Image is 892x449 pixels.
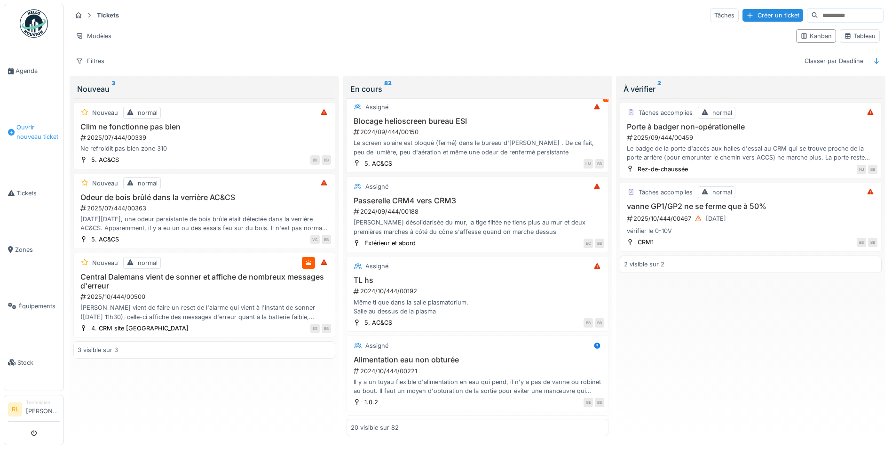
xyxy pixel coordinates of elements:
[350,83,605,95] div: En cours
[351,138,604,156] div: Le screen solaire est bloqué (fermé) dans le bureau d'[PERSON_NAME] . De ce fait, peu de lumière,...
[78,193,331,202] h3: Odeur de bois brûlé dans la verrière AC&CS
[595,318,604,328] div: BB
[857,165,866,174] div: NJ
[364,398,378,407] div: 1.0.2
[91,235,119,244] div: 5. AC&CS
[78,345,118,354] div: 3 visible sur 3
[92,108,118,117] div: Nouveau
[712,108,732,117] div: normal
[706,214,726,223] div: [DATE]
[91,155,119,164] div: 5. AC&CS
[8,402,22,417] li: RL
[364,318,392,327] div: 5. AC&CS
[4,43,63,99] a: Agenda
[638,165,688,174] div: Rez-de-chaussée
[310,235,320,244] div: VC
[710,8,739,22] div: Tâches
[20,9,48,38] img: Badge_color-CXgf-gQk.svg
[351,377,604,395] div: Il y a un tuyau flexible d'alimentation en eau qui pend, il n'y a pas de vanne ou robinet au bout...
[4,334,63,391] a: Stock
[17,358,60,367] span: Stock
[71,29,116,43] div: Modèles
[639,188,693,197] div: Tâches accomplies
[91,324,189,333] div: 4. CRM site [GEOGRAPHIC_DATA]
[351,355,604,364] h3: Alimentation eau non obturée
[79,292,331,301] div: 2025/10/444/00500
[364,239,416,248] div: Extérieur et abord
[26,399,60,406] div: Technicien
[8,399,60,422] a: RL Technicien[PERSON_NAME]
[868,238,877,247] div: BB
[16,123,60,141] span: Ouvrir nouveau ticket
[638,238,654,247] div: CRM1
[78,122,331,131] h3: Clim ne fonctionne pas bien
[16,66,60,75] span: Agenda
[626,133,877,142] div: 2025/09/444/00459
[78,144,331,153] div: Ne refroidit pas bien zone 310
[595,159,604,168] div: BB
[624,202,877,211] h3: vanne GP1/GP2 ne se ferme que à 50%
[624,260,664,269] div: 2 visible sur 2
[138,179,158,188] div: normal
[322,235,331,244] div: BB
[584,239,593,248] div: EC
[595,239,604,248] div: BB
[4,221,63,278] a: Zones
[844,32,876,40] div: Tableau
[365,103,388,112] div: Assigné
[351,423,399,432] div: 20 visible sur 82
[624,122,877,131] h3: Porte à badger non-opérationelle
[351,196,604,205] h3: Passerelle CRM4 vers CRM3
[595,398,604,407] div: BB
[364,159,392,168] div: 5. AC&CS
[353,128,604,136] div: 2024/09/444/00150
[15,245,60,254] span: Zones
[365,182,388,191] div: Assigné
[310,324,320,333] div: ES
[353,287,604,296] div: 2024/10/444/00192
[353,367,604,376] div: 2024/10/444/00221
[800,54,868,68] div: Classer par Deadline
[310,155,320,165] div: BB
[79,204,331,213] div: 2025/07/444/00363
[800,32,832,40] div: Kanban
[639,108,693,117] div: Tâches accomplies
[584,159,593,168] div: LM
[92,258,118,267] div: Nouveau
[626,213,877,224] div: 2025/10/444/00467
[78,215,331,233] div: [DATE][DATE], une odeur persistante de bois brûlé était détectée dans la verrière AC&CS. Apparemm...
[353,207,604,216] div: 2024/09/444/00188
[868,165,877,174] div: BB
[365,341,388,350] div: Assigné
[365,262,388,271] div: Assigné
[351,117,604,126] h3: Blocage helioscreen bureau ESI
[857,238,866,247] div: BB
[351,298,604,316] div: Même tl que dans la salle plasmatorium. Salle au dessus de la plasma
[657,83,661,95] sup: 2
[111,83,115,95] sup: 3
[79,133,331,142] div: 2025/07/444/00339
[584,398,593,407] div: GE
[71,54,109,68] div: Filtres
[138,258,158,267] div: normal
[351,276,604,285] h3: TL hs
[712,188,732,197] div: normal
[18,302,60,311] span: Équipements
[624,226,877,235] div: vérifier le 0-10V
[78,303,331,321] div: [PERSON_NAME] vient de faire un reset de l'alarme qui vient à l'instant de sonner ([DATE] 11h30),...
[4,165,63,221] a: Tickets
[584,318,593,328] div: BB
[92,179,118,188] div: Nouveau
[742,9,803,22] div: Créer un ticket
[93,11,123,20] strong: Tickets
[624,144,877,162] div: Le badge de la porte d'accés aux halles d'essai au CRM qui se trouve proche de la porte arrière (...
[26,399,60,419] li: [PERSON_NAME]
[77,83,332,95] div: Nouveau
[78,273,331,290] h3: Central Dalemans vient de sonner et affiche de nombreux messages d'erreur
[322,324,331,333] div: BB
[384,83,392,95] sup: 82
[624,83,878,95] div: À vérifier
[4,99,63,165] a: Ouvrir nouveau ticket
[603,95,610,102] div: 3
[138,108,158,117] div: normal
